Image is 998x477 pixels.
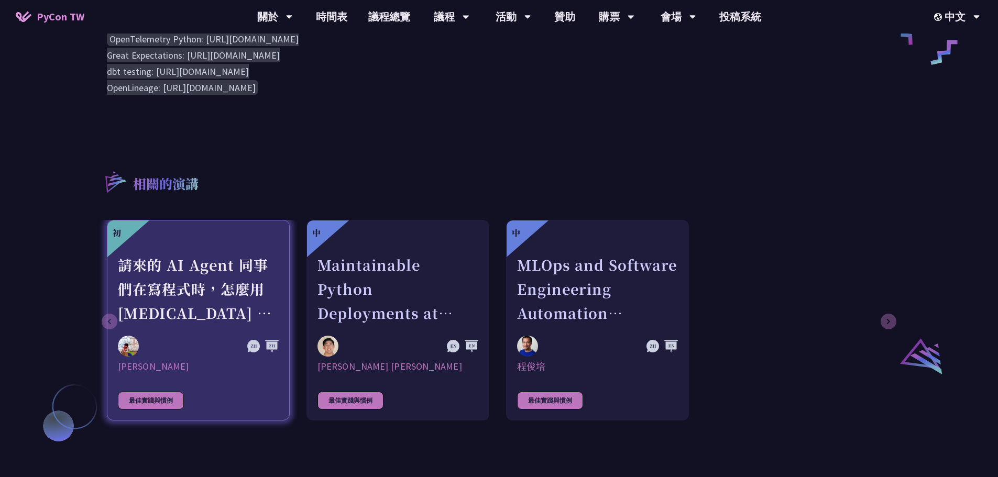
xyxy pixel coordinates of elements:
[16,12,31,22] img: Home icon of PyCon TW 2025
[306,220,489,420] a: 中 Maintainable Python Deployments at Scale: Decoupling Build from Runtime Justin Lee [PERSON_NAME...
[312,227,321,239] div: 中
[517,392,583,409] div: 最佳實踐與慣例
[118,336,139,357] img: Keith Yang
[133,174,199,195] p: 相關的演講
[90,156,140,207] img: r3.8d01567.svg
[517,336,538,357] img: 程俊培
[118,392,184,409] div: 最佳實踐與慣例
[113,227,121,239] div: 初
[517,253,678,325] div: MLOps and Software Engineering Automation Challenges in Production
[317,336,338,357] img: Justin Lee
[37,9,84,25] span: PyCon TW
[506,220,689,420] a: 中 MLOps and Software Engineering Automation Challenges in Production 程俊培 程俊培 最佳實踐與慣例
[317,360,478,373] div: [PERSON_NAME] [PERSON_NAME]
[118,253,279,325] div: 請來的 AI Agent 同事們在寫程式時，怎麼用 [MEDICAL_DATA] 去除各種幻想與盲點
[107,31,299,95] code: OpenTelemetry Python: [URL][DOMAIN_NAME] Great Expectations: [URL][DOMAIN_NAME] dbt testing: [URL...
[317,253,478,325] div: Maintainable Python Deployments at Scale: Decoupling Build from Runtime
[517,360,678,373] div: 程俊培
[934,13,945,21] img: Locale Icon
[5,4,95,30] a: PyCon TW
[107,220,290,420] a: 初 請來的 AI Agent 同事們在寫程式時，怎麼用 [MEDICAL_DATA] 去除各種幻想與盲點 Keith Yang [PERSON_NAME] 最佳實踐與慣例
[118,360,279,373] div: [PERSON_NAME]
[512,227,520,239] div: 中
[317,392,383,409] div: 最佳實踐與慣例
